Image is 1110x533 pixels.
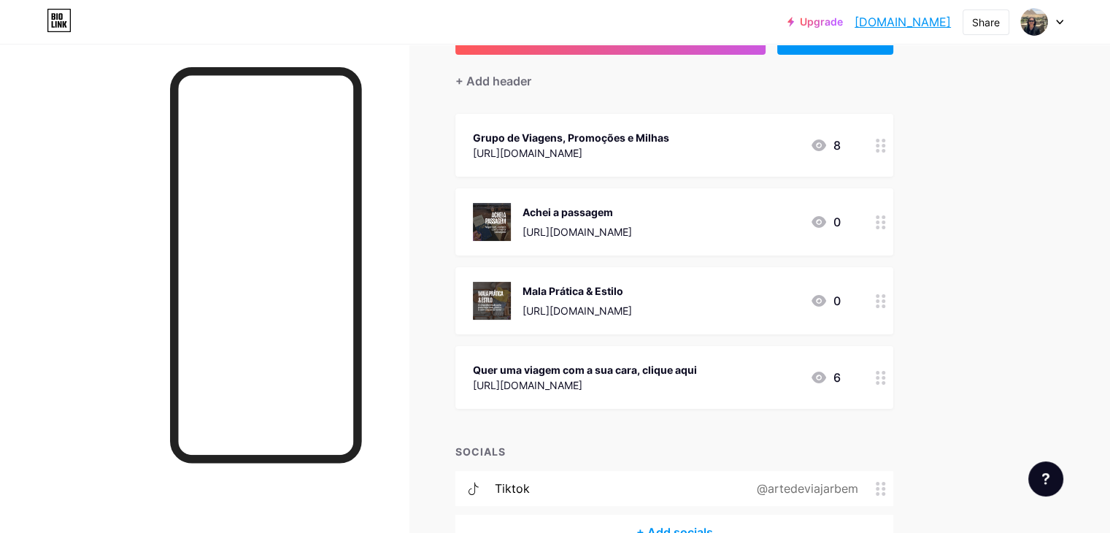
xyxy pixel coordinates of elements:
[523,303,632,318] div: [URL][DOMAIN_NAME]
[473,377,697,393] div: [URL][DOMAIN_NAME]
[473,145,669,161] div: [URL][DOMAIN_NAME]
[810,369,841,386] div: 6
[473,130,669,145] div: Grupo de Viagens, Promoções e Milhas
[473,203,511,241] img: Achei a passagem
[523,204,632,220] div: Achei a passagem
[972,15,1000,30] div: Share
[810,137,841,154] div: 8
[1020,8,1048,36] img: artedeviajarbem
[523,224,632,239] div: [URL][DOMAIN_NAME]
[855,13,951,31] a: [DOMAIN_NAME]
[733,480,876,497] div: @artedeviajarbem
[455,72,531,90] div: + Add header
[473,362,697,377] div: Quer uma viagem com a sua cara, clique aqui
[787,16,843,28] a: Upgrade
[810,213,841,231] div: 0
[455,444,893,459] div: SOCIALS
[495,480,530,497] div: tiktok
[473,282,511,320] img: Mala Prática & Estilo
[523,283,632,299] div: Mala Prática & Estilo
[810,292,841,310] div: 0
